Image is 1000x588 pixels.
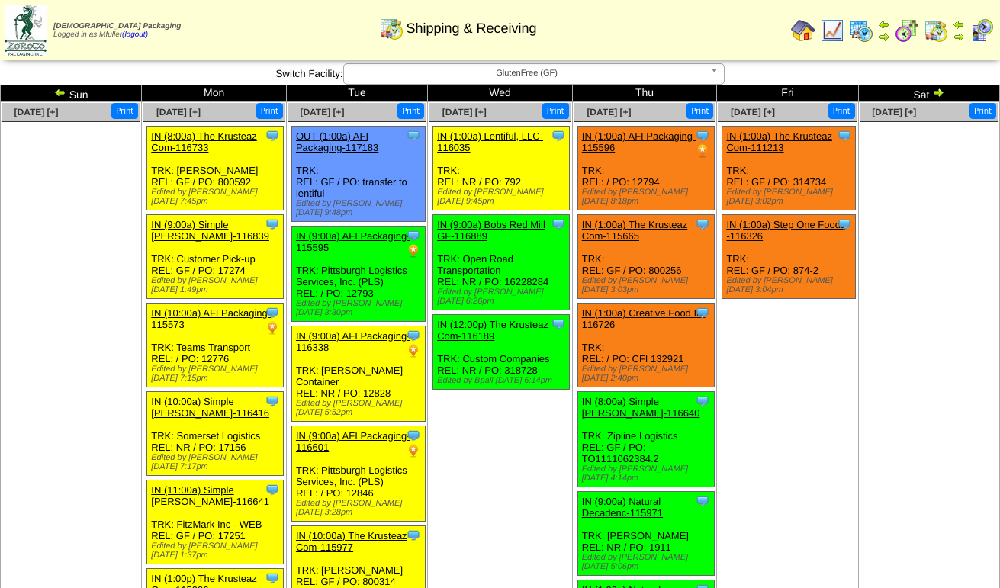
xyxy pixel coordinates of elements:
[433,215,570,310] div: TRK: Open Road Transportation REL: NR / PO: 16228284
[582,553,714,571] div: Edited by [PERSON_NAME] [DATE] 5:06pm
[582,130,696,153] a: IN (1:00a) AFI Packaging-115596
[924,18,948,43] img: calendarinout.gif
[300,107,344,117] a: [DATE] [+]
[350,64,704,82] span: GlutenFree (GF)
[437,219,545,242] a: IN (9:00a) Bobs Red Mill GF-116889
[406,428,421,443] img: Tooltip
[572,85,717,102] td: Thu
[437,288,569,306] div: Edited by [PERSON_NAME] [DATE] 6:26pm
[151,396,269,419] a: IN (10:00a) Simple [PERSON_NAME]-116416
[156,107,201,117] a: [DATE] [+]
[53,22,181,31] span: [DEMOGRAPHIC_DATA] Packaging
[265,128,280,143] img: Tooltip
[151,365,283,383] div: Edited by [PERSON_NAME] [DATE] 7:15pm
[142,85,287,102] td: Mon
[406,128,421,143] img: Tooltip
[878,18,890,31] img: arrowleft.gif
[428,85,573,102] td: Wed
[147,215,284,299] div: TRK: Customer Pick-up REL: GF / PO: 17274
[265,570,280,586] img: Tooltip
[406,443,421,458] img: PO
[296,399,425,417] div: Edited by [PERSON_NAME] [DATE] 5:52pm
[433,127,570,210] div: TRK: REL: NR / PO: 792
[437,130,543,153] a: IN (1:00a) Lentiful, LLC-116035
[296,330,410,353] a: IN (9:00a) AFI Packaging-116338
[151,541,283,560] div: Edited by [PERSON_NAME] [DATE] 1:37pm
[296,199,425,217] div: Edited by [PERSON_NAME] [DATE] 9:48pm
[147,392,284,476] div: TRK: Somerset Logistics REL: NR / PO: 17156
[265,217,280,232] img: Tooltip
[695,305,710,320] img: Tooltip
[695,143,710,159] img: PO
[828,103,855,119] button: Print
[54,86,66,98] img: arrowleft.gif
[111,103,138,119] button: Print
[291,227,425,322] div: TRK: Pittsburgh Logistics Services, Inc. (PLS) REL: / PO: 12793
[872,107,916,117] a: [DATE] [+]
[406,328,421,343] img: Tooltip
[265,305,280,320] img: Tooltip
[291,326,425,422] div: TRK: [PERSON_NAME] Container REL: NR / PO: 12828
[726,130,832,153] a: IN (1:00a) The Krusteaz Com-111213
[582,188,714,206] div: Edited by [PERSON_NAME] [DATE] 8:18pm
[296,499,425,517] div: Edited by [PERSON_NAME] [DATE] 3:28pm
[296,130,378,153] a: OUT (1:00a) AFI Packaging-117183
[878,31,890,43] img: arrowright.gif
[837,217,852,232] img: Tooltip
[722,215,856,299] div: TRK: REL: GF / PO: 874-2
[442,107,487,117] a: [DATE] [+]
[151,188,283,206] div: Edited by [PERSON_NAME] [DATE] 7:45pm
[296,299,425,317] div: Edited by [PERSON_NAME] [DATE] 3:30pm
[695,128,710,143] img: Tooltip
[582,219,688,242] a: IN (1:00a) The Krusteaz Com-115665
[53,22,181,39] span: Logged in as Mfuller
[291,426,425,522] div: TRK: Pittsburgh Logistics Services, Inc. (PLS) REL: / PO: 12846
[397,103,424,119] button: Print
[582,464,714,483] div: Edited by [PERSON_NAME] [DATE] 4:14pm
[296,530,407,553] a: IN (10:00a) The Krusteaz Com-115977
[14,107,59,117] a: [DATE] [+]
[551,316,566,332] img: Tooltip
[587,107,631,117] a: [DATE] [+]
[542,103,569,119] button: Print
[577,215,714,299] div: TRK: REL: GF / PO: 800256
[837,128,852,143] img: Tooltip
[151,276,283,294] div: Edited by [PERSON_NAME] [DATE] 1:49pm
[551,217,566,232] img: Tooltip
[147,480,284,564] div: TRK: FitzMark Inc - WEB REL: GF / PO: 17251
[265,320,280,336] img: PO
[858,85,999,102] td: Sat
[695,217,710,232] img: Tooltip
[437,188,569,206] div: Edited by [PERSON_NAME] [DATE] 9:45pm
[722,127,856,210] div: TRK: REL: GF / PO: 314734
[582,307,706,330] a: IN (1:00a) Creative Food In-116726
[379,16,404,40] img: calendarinout.gif
[433,315,570,390] div: TRK: Custom Companies REL: NR / PO: 318728
[265,482,280,497] img: Tooltip
[953,18,965,31] img: arrowleft.gif
[437,319,548,342] a: IN (12:00p) The Krusteaz Com-116189
[695,493,710,509] img: Tooltip
[265,394,280,409] img: Tooltip
[122,31,148,39] a: (logout)
[551,128,566,143] img: Tooltip
[151,484,269,507] a: IN (11:00a) Simple [PERSON_NAME]-116641
[406,343,421,358] img: PO
[849,18,873,43] img: calendarprod.gif
[969,103,996,119] button: Print
[726,188,855,206] div: Edited by [PERSON_NAME] [DATE] 3:02pm
[582,396,700,419] a: IN (8:00a) Simple [PERSON_NAME]-116640
[731,107,775,117] a: [DATE] [+]
[291,127,425,222] div: TRK: REL: GF / PO: transfer to lentiful
[286,85,427,102] td: Tue
[695,394,710,409] img: Tooltip
[953,31,965,43] img: arrowright.gif
[895,18,919,43] img: calendarblend.gif
[582,276,714,294] div: Edited by [PERSON_NAME] [DATE] 3:03pm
